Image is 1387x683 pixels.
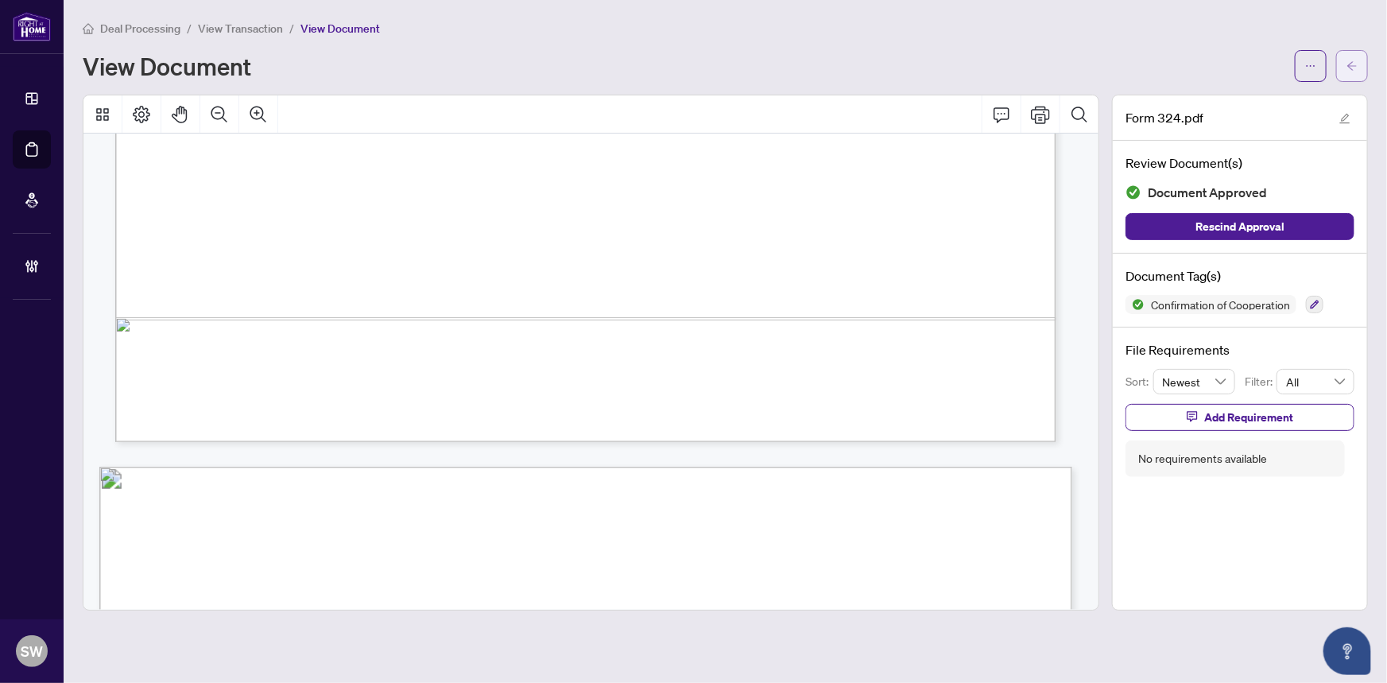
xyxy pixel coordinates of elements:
[1125,404,1354,431] button: Add Requirement
[83,23,94,34] span: home
[1125,266,1354,285] h4: Document Tag(s)
[1125,213,1354,240] button: Rescind Approval
[21,640,43,662] span: SW
[1245,373,1277,390] p: Filter:
[83,53,251,79] h1: View Document
[1323,627,1371,675] button: Open asap
[1163,370,1226,394] span: Newest
[187,19,192,37] li: /
[1346,60,1358,72] span: arrow-left
[1195,214,1284,239] span: Rescind Approval
[1204,405,1293,430] span: Add Requirement
[1125,340,1354,359] h4: File Requirements
[1125,108,1203,127] span: Form 324.pdf
[1125,295,1145,314] img: Status Icon
[1148,182,1267,204] span: Document Approved
[198,21,283,36] span: View Transaction
[13,12,51,41] img: logo
[1125,153,1354,173] h4: Review Document(s)
[1145,299,1296,310] span: Confirmation of Cooperation
[1305,60,1316,72] span: ellipsis
[1286,370,1345,394] span: All
[100,21,180,36] span: Deal Processing
[1125,373,1153,390] p: Sort:
[300,21,380,36] span: View Document
[1339,113,1350,124] span: edit
[1138,450,1267,468] div: No requirements available
[1125,184,1141,200] img: Document Status
[289,19,294,37] li: /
